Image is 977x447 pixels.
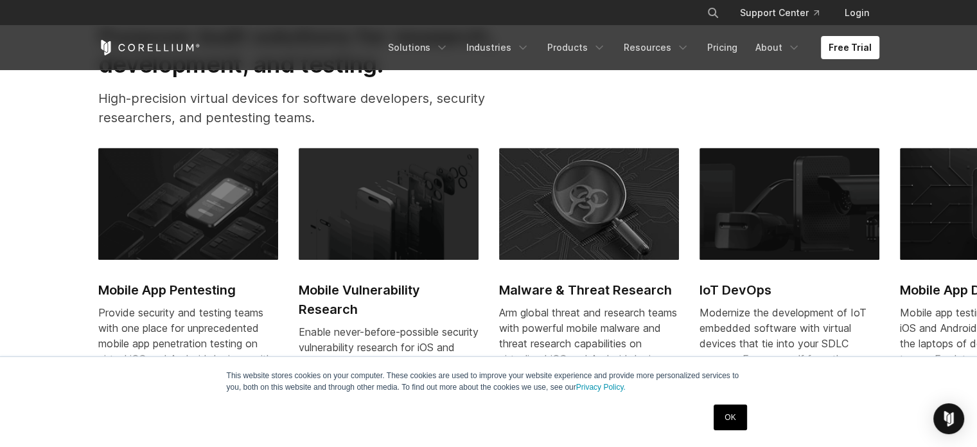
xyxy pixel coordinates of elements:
a: Mobile App Pentesting Mobile App Pentesting Provide security and testing teams with one place for... [98,148,278,444]
div: Provide security and testing teams with one place for unprecedented mobile app penetration testin... [98,305,278,428]
a: IoT DevOps IoT DevOps Modernize the development of IoT embedded software with virtual devices tha... [700,148,879,444]
a: Login [834,1,879,24]
p: This website stores cookies on your computer. These cookies are used to improve your website expe... [227,370,751,393]
a: Malware & Threat Research Malware & Threat Research Arm global threat and research teams with pow... [499,148,679,413]
a: Free Trial [821,36,879,59]
h2: Malware & Threat Research [499,280,679,300]
button: Search [701,1,725,24]
img: Mobile Vulnerability Research [299,148,479,260]
img: IoT DevOps [700,148,879,260]
a: Pricing [700,36,745,59]
a: Corellium Home [98,40,200,55]
a: Products [540,36,613,59]
h2: IoT DevOps [700,280,879,300]
p: High-precision virtual devices for software developers, security researchers, and pentesting teams. [98,89,536,127]
div: Enable never-before-possible security vulnerability research for iOS and Android phones with deep... [299,324,479,432]
h2: Mobile App Pentesting [98,280,278,300]
h2: Mobile Vulnerability Research [299,280,479,319]
img: Malware & Threat Research [499,148,679,260]
div: Navigation Menu [380,36,879,59]
div: Navigation Menu [691,1,879,24]
img: Mobile App Pentesting [98,148,278,260]
a: Support Center [730,1,829,24]
div: Arm global threat and research teams with powerful mobile malware and threat research capabilitie... [499,305,679,397]
div: Open Intercom Messenger [933,403,964,434]
a: Privacy Policy. [576,383,626,392]
a: OK [714,405,746,430]
a: Solutions [380,36,456,59]
a: About [748,36,808,59]
div: Modernize the development of IoT embedded software with virtual devices that tie into your SDLC p... [700,305,879,428]
a: Industries [459,36,537,59]
a: Resources [616,36,697,59]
